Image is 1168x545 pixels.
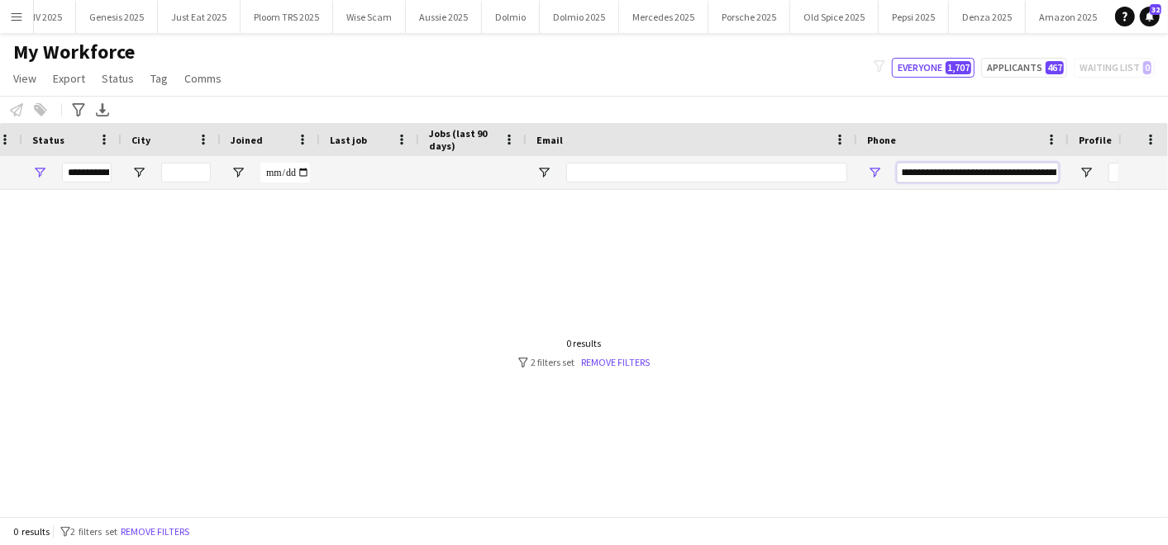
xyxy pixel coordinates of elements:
a: 32 [1140,7,1160,26]
span: 32 [1150,4,1161,15]
span: Joined [231,134,263,146]
button: Dolmio 2025 [540,1,619,33]
button: Open Filter Menu [1079,165,1094,180]
button: Porsche 2025 [708,1,790,33]
a: Status [95,68,141,89]
input: Phone Filter Input [897,163,1059,182]
button: Mercedes 2025 [619,1,708,33]
button: Open Filter Menu [867,165,882,180]
span: Status [102,71,134,86]
span: Jobs (last 90 days) [429,127,497,152]
input: Profile Filter Input [1108,163,1165,182]
a: Remove filters [582,356,651,368]
span: Last job [330,134,367,146]
app-action-btn: Advanced filters [69,100,88,120]
button: Open Filter Menu [231,165,246,180]
button: Applicants467 [981,58,1067,78]
span: Export [53,71,85,86]
button: Dolmio [482,1,540,33]
span: 467 [1046,61,1064,74]
span: View [13,71,36,86]
span: 2 filters set [70,525,117,538]
span: Phone [867,134,896,146]
input: Email Filter Input [566,163,847,182]
span: Email [536,134,563,146]
button: Just Eat 2025 [158,1,241,33]
a: Comms [178,68,228,89]
input: Joined Filter Input [260,163,310,182]
div: 0 results [518,337,651,349]
button: Genesis 2025 [76,1,158,33]
span: Tag [150,71,168,86]
a: View [7,68,43,89]
button: Old Spice 2025 [790,1,879,33]
button: Remove filters [117,523,193,541]
span: Profile [1079,134,1112,146]
div: 2 filters set [518,356,651,368]
span: City [131,134,150,146]
button: Amazon 2025 [1026,1,1111,33]
button: Open Filter Menu [536,165,551,180]
input: City Filter Input [161,163,211,182]
span: Status [32,134,64,146]
app-action-btn: Export XLSX [93,100,112,120]
span: My Workforce [13,40,135,64]
button: Pepsi 2025 [879,1,949,33]
button: Ploom TRS 2025 [241,1,333,33]
button: Aussie 2025 [406,1,482,33]
button: Open Filter Menu [32,165,47,180]
a: Tag [144,68,174,89]
button: Wise Scam [333,1,406,33]
a: Export [46,68,92,89]
button: Open Filter Menu [131,165,146,180]
span: Comms [184,71,222,86]
span: 1,707 [946,61,971,74]
button: Everyone1,707 [892,58,975,78]
button: Denza 2025 [949,1,1026,33]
